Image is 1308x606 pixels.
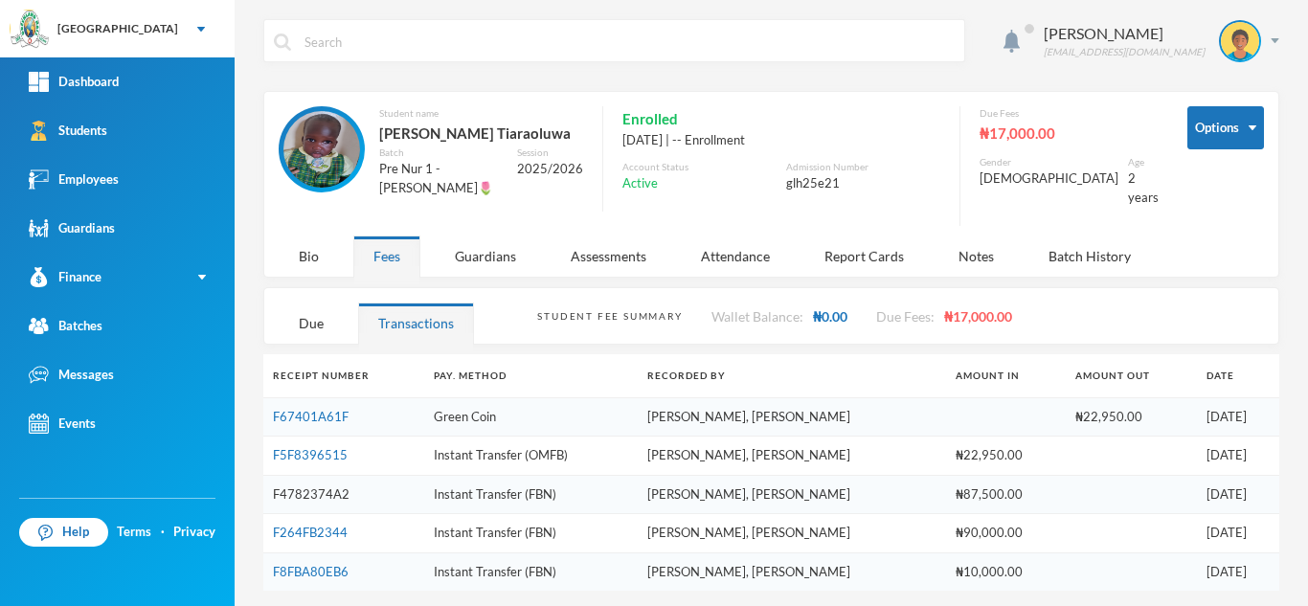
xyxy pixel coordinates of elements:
div: Attendance [681,236,790,277]
div: [DEMOGRAPHIC_DATA] [980,169,1118,189]
th: Receipt Number [263,354,424,397]
div: Account Status [622,160,777,174]
a: Help [19,518,108,547]
a: F264FB2344 [273,525,348,540]
div: Session [517,146,583,160]
td: [PERSON_NAME], [PERSON_NAME] [638,437,947,476]
div: [DATE] | -- Enrollment [622,131,940,150]
div: Batch History [1028,236,1151,277]
div: 2025/2026 [517,160,583,179]
td: Instant Transfer (FBN) [424,514,637,553]
button: Options [1187,106,1264,149]
input: Search [303,20,955,63]
div: Events [29,414,96,434]
td: Instant Transfer (OMFB) [424,437,637,476]
div: ₦17,000.00 [980,121,1159,146]
span: ₦17,000.00 [944,308,1012,325]
div: Employees [29,169,119,190]
a: F5F8396515 [273,447,348,462]
div: Dashboard [29,72,119,92]
td: Instant Transfer (FBN) [424,475,637,514]
span: Wallet Balance: [711,308,803,325]
div: [PERSON_NAME] [1044,22,1205,45]
div: Admission Number [786,160,940,174]
td: [DATE] [1197,552,1279,591]
td: ₦90,000.00 [946,514,1066,553]
div: Finance [29,267,101,287]
a: F67401A61F [273,409,349,424]
div: Report Cards [804,236,924,277]
div: Students [29,121,107,141]
span: Due Fees: [876,308,935,325]
td: ₦87,500.00 [946,475,1066,514]
div: Batch [379,146,503,160]
span: Enrolled [622,106,678,131]
div: 2 years [1128,169,1159,207]
div: [GEOGRAPHIC_DATA] [57,20,178,37]
div: Guardians [29,218,115,238]
td: [DATE] [1197,437,1279,476]
img: search [274,34,291,51]
th: Amount Out [1066,354,1196,397]
td: [PERSON_NAME], [PERSON_NAME] [638,475,947,514]
img: logo [11,11,49,49]
th: Amount In [946,354,1066,397]
td: Instant Transfer (FBN) [424,552,637,591]
div: Age [1128,155,1159,169]
td: [DATE] [1197,475,1279,514]
img: STUDENT [283,111,360,188]
a: F8FBA80EB6 [273,564,349,579]
div: Messages [29,365,114,385]
td: ₦22,950.00 [1066,397,1196,437]
div: Fees [353,236,420,277]
div: glh25e21 [786,174,940,193]
th: Recorded By [638,354,947,397]
div: Student name [379,106,583,121]
td: Green Coin [424,397,637,437]
td: ₦22,950.00 [946,437,1066,476]
div: Bio [279,236,339,277]
div: Assessments [551,236,666,277]
td: [PERSON_NAME], [PERSON_NAME] [638,552,947,591]
th: Date [1197,354,1279,397]
th: Pay. Method [424,354,637,397]
div: Due [279,303,344,344]
div: · [161,523,165,542]
td: ₦10,000.00 [946,552,1066,591]
td: [PERSON_NAME], [PERSON_NAME] [638,397,947,437]
div: Batches [29,316,102,336]
div: Transactions [358,303,474,344]
div: Guardians [435,236,536,277]
a: Terms [117,523,151,542]
a: F4782374A2 [273,486,350,502]
td: [PERSON_NAME], [PERSON_NAME] [638,514,947,553]
span: ₦0.00 [813,308,847,325]
div: Gender [980,155,1118,169]
div: Student Fee Summary [537,309,682,324]
td: [DATE] [1197,397,1279,437]
div: [EMAIL_ADDRESS][DOMAIN_NAME] [1044,45,1205,59]
div: Due Fees [980,106,1159,121]
span: Active [622,174,658,193]
div: Pre Nur 1 - [PERSON_NAME]🌷 [379,160,503,197]
div: Notes [938,236,1014,277]
a: Privacy [173,523,215,542]
td: [DATE] [1197,514,1279,553]
img: STUDENT [1221,22,1259,60]
div: [PERSON_NAME] Tiaraoluwa [379,121,583,146]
